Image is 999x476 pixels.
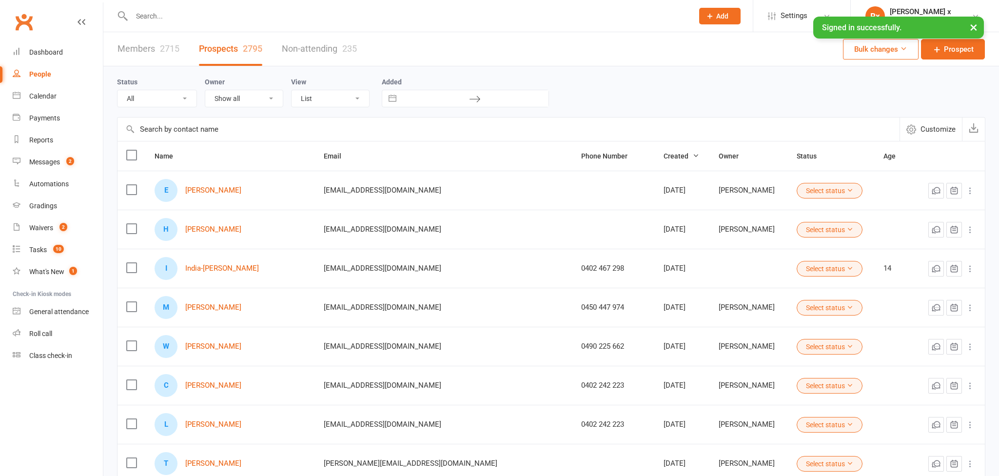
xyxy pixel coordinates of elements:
button: Owner [719,150,749,162]
div: [PERSON_NAME] [719,420,779,429]
span: Created [664,152,699,160]
a: [PERSON_NAME] [185,342,241,351]
button: Customize [900,118,962,141]
span: Owner [719,152,749,160]
div: 0402 242 223 [581,381,646,390]
a: General attendance kiosk mode [13,301,103,323]
button: Age [883,150,906,162]
button: Name [155,150,184,162]
span: [EMAIL_ADDRESS][DOMAIN_NAME] [324,298,441,317]
div: Bulldog Thai Boxing School [890,16,972,25]
a: Tasks 10 [13,239,103,261]
button: Select status [797,378,862,394]
a: Calendar [13,85,103,107]
button: Select status [797,261,862,277]
div: W [155,335,177,358]
span: Name [155,152,184,160]
button: Select status [797,300,862,316]
input: Search... [129,9,687,23]
button: Select status [797,339,862,355]
div: H [155,218,177,241]
span: 2 [66,157,74,165]
div: [DATE] [664,186,702,195]
span: Signed in successfully. [822,23,901,32]
a: [PERSON_NAME] [185,225,241,234]
a: [PERSON_NAME] [185,303,241,312]
span: [EMAIL_ADDRESS][DOMAIN_NAME] [324,376,441,395]
div: Rx [865,6,885,26]
div: [DATE] [664,225,702,234]
div: E [155,179,177,202]
span: 10 [53,245,64,253]
span: [EMAIL_ADDRESS][DOMAIN_NAME] [324,259,441,278]
a: Class kiosk mode [13,345,103,367]
a: Prospect [921,39,985,59]
a: [PERSON_NAME] [185,186,241,195]
div: C [155,374,177,397]
button: Bulk changes [843,39,919,59]
label: View [291,78,306,86]
a: People [13,63,103,85]
div: General attendance [29,308,89,316]
a: Roll call [13,323,103,345]
span: 2 [59,223,67,231]
div: 2715 [160,43,179,54]
label: Status [117,78,137,86]
a: Clubworx [12,10,36,34]
div: [PERSON_NAME] [719,342,779,351]
div: 0450 447 974 [581,303,646,312]
input: Search by contact name [118,118,900,141]
div: Tasks [29,246,47,254]
div: What's New [29,268,64,276]
a: Non-attending235 [282,32,357,66]
div: Payments [29,114,60,122]
button: × [965,17,982,38]
a: Members2715 [118,32,179,66]
div: L [155,413,177,436]
button: Select status [797,456,862,472]
div: Reports [29,136,53,144]
a: Automations [13,173,103,195]
button: Add [699,8,741,24]
div: Calendar [29,92,57,100]
div: [PERSON_NAME] [719,381,779,390]
div: T [155,452,177,475]
span: Add [716,12,728,20]
span: Age [883,152,906,160]
button: Interact with the calendar and add the check-in date for your trip. [384,90,401,107]
div: I [155,257,177,280]
span: [EMAIL_ADDRESS][DOMAIN_NAME] [324,220,441,238]
div: 2795 [243,43,262,54]
a: India-[PERSON_NAME] [185,264,259,273]
div: 0490 225 662 [581,342,646,351]
span: [EMAIL_ADDRESS][DOMAIN_NAME] [324,337,441,356]
div: 0402 467 298 [581,264,646,273]
span: [PERSON_NAME][EMAIL_ADDRESS][DOMAIN_NAME] [324,454,497,473]
button: Phone Number [581,150,638,162]
div: [PERSON_NAME] [719,186,779,195]
a: Dashboard [13,41,103,63]
a: [PERSON_NAME] [185,381,241,390]
span: Settings [781,5,807,27]
div: Class check-in [29,352,72,359]
div: 14 [883,264,908,273]
div: 0402 242 223 [581,420,646,429]
a: [PERSON_NAME] [185,459,241,468]
span: [EMAIL_ADDRESS][DOMAIN_NAME] [324,181,441,199]
div: [DATE] [664,459,702,468]
span: Email [324,152,352,160]
div: Waivers [29,224,53,232]
div: Roll call [29,330,52,337]
div: [DATE] [664,342,702,351]
div: Gradings [29,202,57,210]
div: [DATE] [664,264,702,273]
a: Reports [13,129,103,151]
a: What's New1 [13,261,103,283]
div: Messages [29,158,60,166]
div: M [155,296,177,319]
div: People [29,70,51,78]
span: Phone Number [581,152,638,160]
span: 1 [69,267,77,275]
div: Automations [29,180,69,188]
div: [DATE] [664,381,702,390]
